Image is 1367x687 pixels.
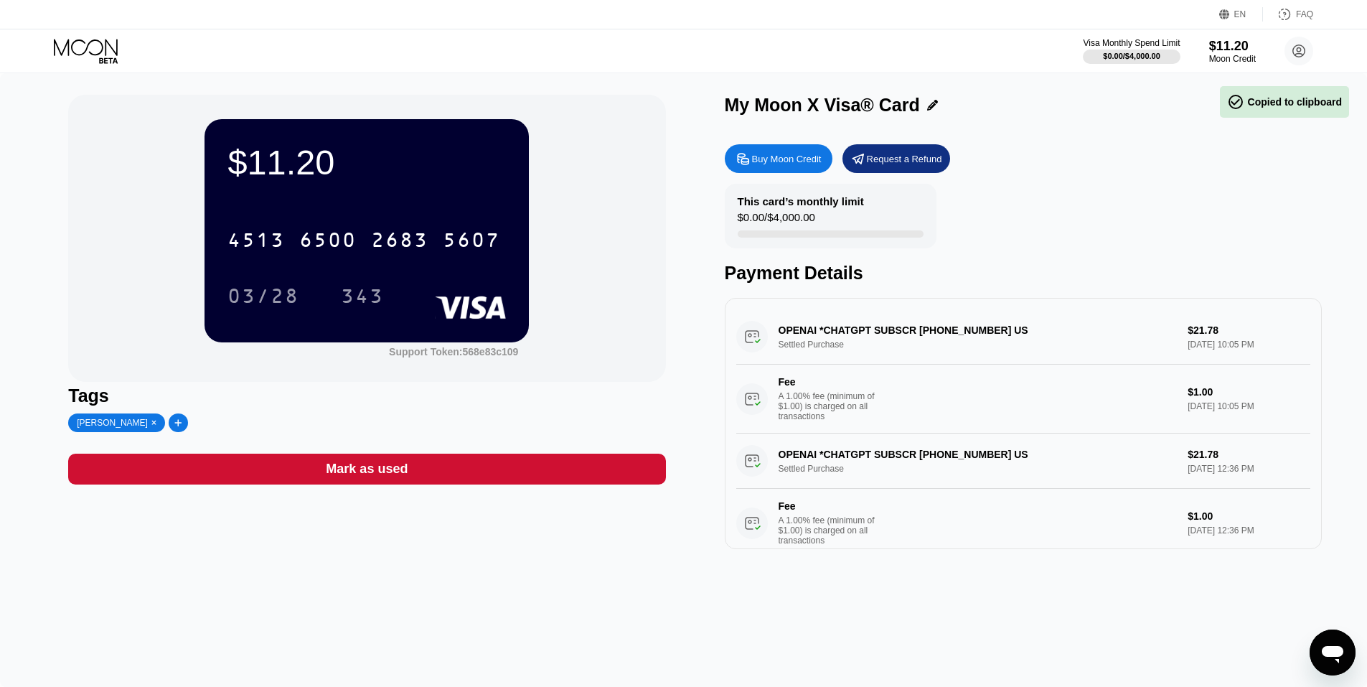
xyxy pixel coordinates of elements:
[779,500,879,512] div: Fee
[1219,7,1263,22] div: EN
[371,230,428,253] div: 2683
[341,286,384,309] div: 343
[736,489,1310,558] div: FeeA 1.00% fee (minimum of $1.00) is charged on all transactions$1.00[DATE] 12:36 PM
[736,365,1310,434] div: FeeA 1.00% fee (minimum of $1.00) is charged on all transactions$1.00[DATE] 10:05 PM
[867,153,942,165] div: Request a Refund
[738,195,864,207] div: This card’s monthly limit
[1263,7,1313,22] div: FAQ
[1103,52,1160,60] div: $0.00 / $4,000.00
[326,461,408,477] div: Mark as used
[1188,386,1310,398] div: $1.00
[1209,39,1256,54] div: $11.20
[227,230,285,253] div: 4513
[330,278,395,314] div: 343
[1227,93,1342,111] div: Copied to clipboard
[842,144,950,173] div: Request a Refund
[227,142,506,182] div: $11.20
[68,454,665,485] div: Mark as used
[299,230,357,253] div: 6500
[1188,525,1310,536] div: [DATE] 12:36 PM
[779,376,879,388] div: Fee
[227,286,299,309] div: 03/28
[1083,38,1180,48] div: Visa Monthly Spend Limit
[1083,38,1180,64] div: Visa Monthly Spend Limit$0.00/$4,000.00
[1188,510,1310,522] div: $1.00
[779,391,886,421] div: A 1.00% fee (minimum of $1.00) is charged on all transactions
[217,278,310,314] div: 03/28
[738,211,815,230] div: $0.00 / $4,000.00
[443,230,500,253] div: 5607
[1188,401,1310,411] div: [DATE] 10:05 PM
[725,95,920,116] div: My Moon X Visa® Card
[68,385,665,406] div: Tags
[77,418,148,428] div: [PERSON_NAME]
[1310,630,1356,676] iframe: Кнопка запуска окна обмена сообщениями
[1209,39,1256,64] div: $11.20Moon Credit
[779,515,886,546] div: A 1.00% fee (minimum of $1.00) is charged on all transactions
[752,153,822,165] div: Buy Moon Credit
[725,144,832,173] div: Buy Moon Credit
[1209,54,1256,64] div: Moon Credit
[389,346,518,357] div: Support Token: 568e83c109
[725,263,1322,284] div: Payment Details
[1296,9,1313,19] div: FAQ
[389,346,518,357] div: Support Token:568e83c109
[1227,93,1244,111] span: 
[1234,9,1246,19] div: EN
[219,222,509,258] div: 4513650026835607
